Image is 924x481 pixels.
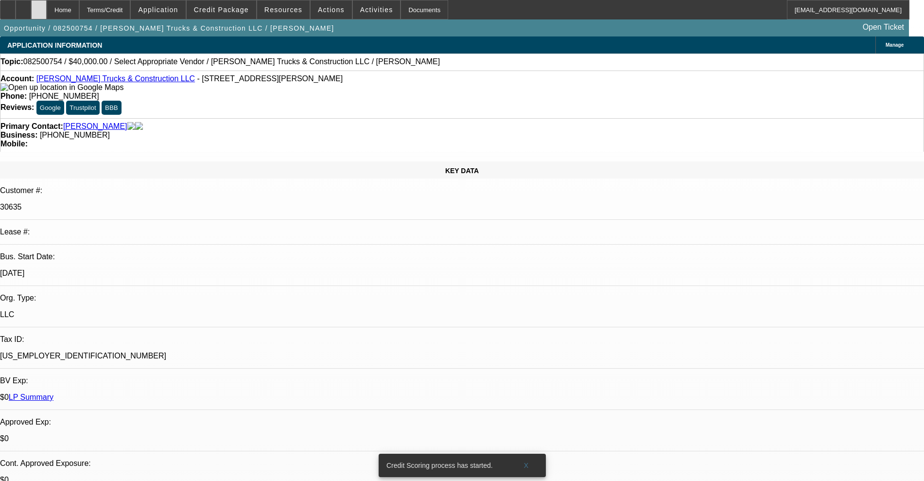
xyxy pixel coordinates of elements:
[187,0,256,19] button: Credit Package
[0,74,34,83] strong: Account:
[7,41,102,49] span: APPLICATION INFORMATION
[445,167,479,175] span: KEY DATA
[29,92,99,100] span: [PHONE_NUMBER]
[0,103,34,111] strong: Reviews:
[379,454,511,477] div: Credit Scoring process has started.
[197,74,343,83] span: - [STREET_ADDRESS][PERSON_NAME]
[102,101,122,115] button: BBB
[0,131,37,139] strong: Business:
[0,83,123,91] a: View Google Maps
[511,457,542,474] button: X
[0,92,27,100] strong: Phone:
[264,6,302,14] span: Resources
[127,122,135,131] img: facebook-icon.png
[131,0,185,19] button: Application
[257,0,310,19] button: Resources
[63,122,127,131] a: [PERSON_NAME]
[194,6,249,14] span: Credit Package
[0,140,28,148] strong: Mobile:
[311,0,352,19] button: Actions
[66,101,99,115] button: Trustpilot
[859,19,908,36] a: Open Ticket
[4,24,334,32] span: Opportunity / 082500754 / [PERSON_NAME] Trucks & Construction LLC / [PERSON_NAME]
[23,57,440,66] span: 082500754 / $40,000.00 / Select Appropriate Vendor / [PERSON_NAME] Trucks & Construction LLC / [P...
[138,6,178,14] span: Application
[353,0,401,19] button: Activities
[40,131,110,139] span: [PHONE_NUMBER]
[36,101,64,115] button: Google
[135,122,143,131] img: linkedin-icon.png
[318,6,345,14] span: Actions
[0,122,63,131] strong: Primary Contact:
[0,83,123,92] img: Open up location in Google Maps
[523,462,529,469] span: X
[886,42,904,48] span: Manage
[36,74,195,83] a: [PERSON_NAME] Trucks & Construction LLC
[360,6,393,14] span: Activities
[9,393,53,401] a: LP Summary
[0,57,23,66] strong: Topic:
